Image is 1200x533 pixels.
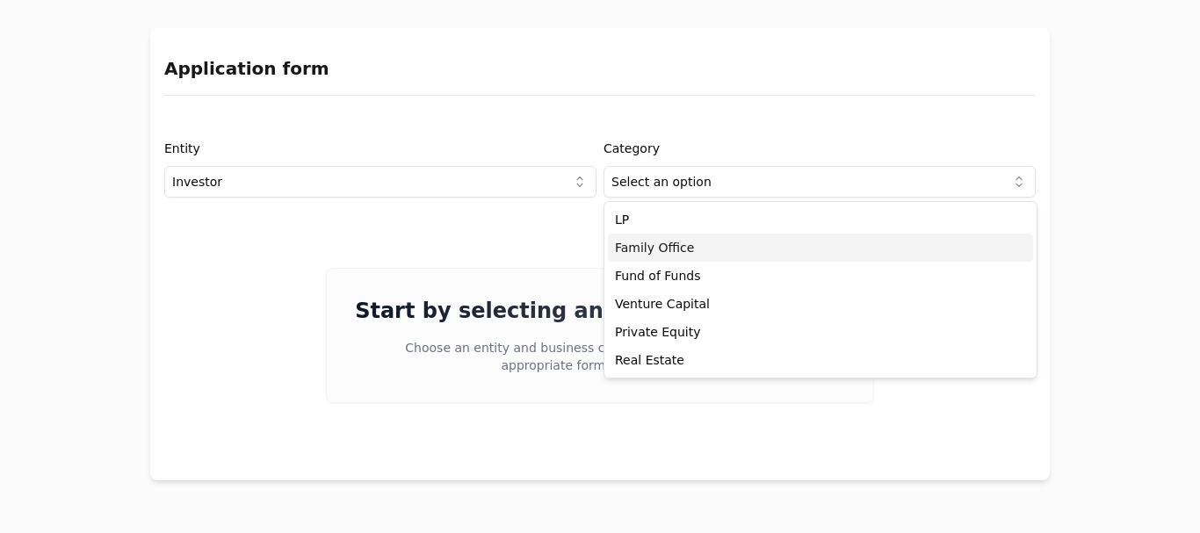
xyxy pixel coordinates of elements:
span: Real Estate [615,351,684,369]
span: Private Equity [615,323,701,341]
span: Family Office [615,239,694,256]
span: LP [615,211,629,228]
span: Fund of Funds [615,267,701,285]
span: Venture Capital [615,295,710,313]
